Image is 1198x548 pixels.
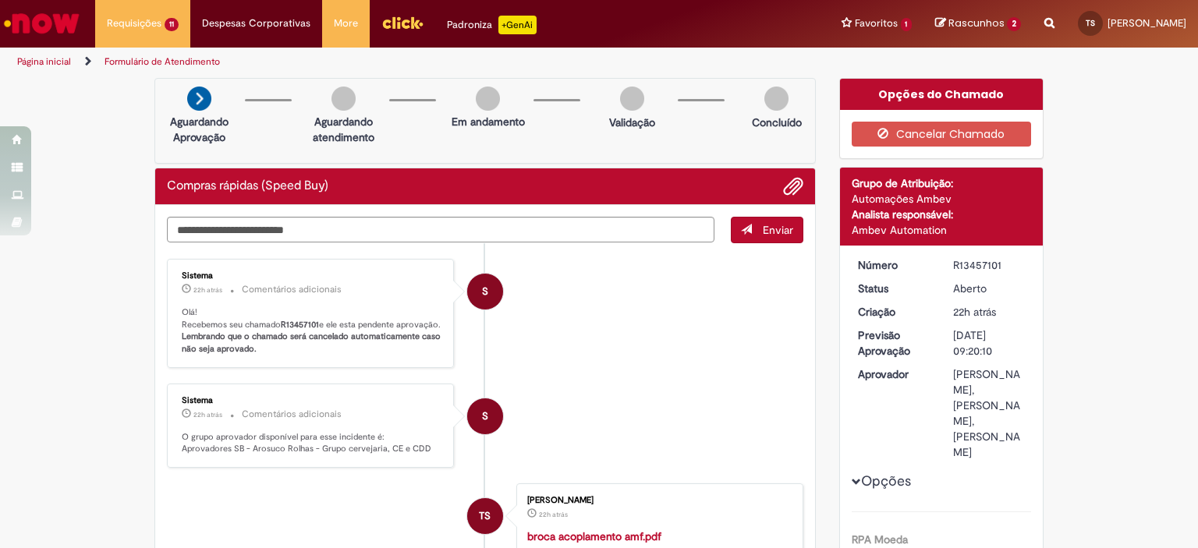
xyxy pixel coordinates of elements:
a: Formulário de Atendimento [105,55,220,68]
time: 28/08/2025 11:20:23 [193,285,222,295]
span: 11 [165,18,179,31]
div: [DATE] 09:20:10 [953,327,1026,359]
div: System [467,398,503,434]
img: arrow-next.png [187,87,211,111]
p: Concluído [752,115,802,130]
p: Em andamento [452,114,525,129]
span: Despesas Corporativas [202,16,310,31]
div: [PERSON_NAME], [PERSON_NAME], [PERSON_NAME] [953,366,1026,460]
div: Sistema [182,271,441,281]
p: O grupo aprovador disponível para esse incidente é: Aprovadores SB - Arosuco Rolhas - Grupo cerve... [182,431,441,455]
p: +GenAi [498,16,537,34]
img: img-circle-grey.png [764,87,789,111]
time: 28/08/2025 11:19:46 [539,510,568,519]
p: Aguardando Aprovação [161,114,237,145]
dt: Aprovador [846,366,942,382]
div: Padroniza [447,16,537,34]
ul: Trilhas de página [12,48,787,76]
small: Comentários adicionais [242,283,342,296]
p: Aguardando atendimento [306,114,381,145]
small: Comentários adicionais [242,408,342,421]
img: img-circle-grey.png [620,87,644,111]
p: Validação [609,115,655,130]
span: S [482,273,488,310]
div: Sistema [182,396,441,405]
span: TS [1086,18,1095,28]
div: Analista responsável: [852,207,1032,222]
span: 22h atrás [193,285,222,295]
span: Enviar [763,223,793,237]
span: 22h atrás [539,510,568,519]
button: Cancelar Chamado [852,122,1032,147]
time: 28/08/2025 11:20:10 [953,305,996,319]
span: 22h atrás [193,410,222,419]
span: [PERSON_NAME] [1108,16,1186,30]
button: Adicionar anexos [783,176,803,196]
div: Thalita Sthefany Correa Da Silva [467,498,503,534]
img: ServiceNow [2,8,82,39]
span: Requisições [107,16,161,31]
div: Aberto [953,281,1026,296]
h2: Compras rápidas (Speed Buy) Histórico de tíquete [167,179,328,193]
b: RPA Moeda [852,532,908,546]
div: Opções do Chamado [840,79,1044,110]
span: 2 [1007,17,1021,31]
span: Favoritos [855,16,898,31]
div: Ambev Automation [852,222,1032,238]
time: 28/08/2025 11:20:18 [193,410,222,419]
div: System [467,274,503,309]
div: Automações Ambev [852,191,1032,207]
div: [PERSON_NAME] [527,496,787,505]
div: R13457101 [953,257,1026,273]
span: More [334,16,358,31]
p: Olá! Recebemos seu chamado e ele esta pendente aprovação. [182,306,441,355]
dt: Previsão Aprovação [846,327,942,359]
dt: Número [846,257,942,273]
span: TS [479,497,491,535]
b: R13457101 [281,319,319,331]
a: broca acoplamento amf.pdf [527,529,661,543]
dt: Status [846,281,942,296]
dt: Criação [846,304,942,320]
img: click_logo_yellow_360x200.png [381,11,424,34]
a: Rascunhos [935,16,1021,31]
img: img-circle-grey.png [476,87,500,111]
span: 22h atrás [953,305,996,319]
div: 28/08/2025 11:20:10 [953,304,1026,320]
b: Lembrando que o chamado será cancelado automaticamente caso não seja aprovado. [182,331,443,355]
textarea: Digite sua mensagem aqui... [167,217,714,243]
span: S [482,398,488,435]
div: Grupo de Atribuição: [852,175,1032,191]
a: Página inicial [17,55,71,68]
span: 1 [901,18,913,31]
span: Rascunhos [948,16,1005,30]
button: Enviar [731,217,803,243]
img: img-circle-grey.png [331,87,356,111]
